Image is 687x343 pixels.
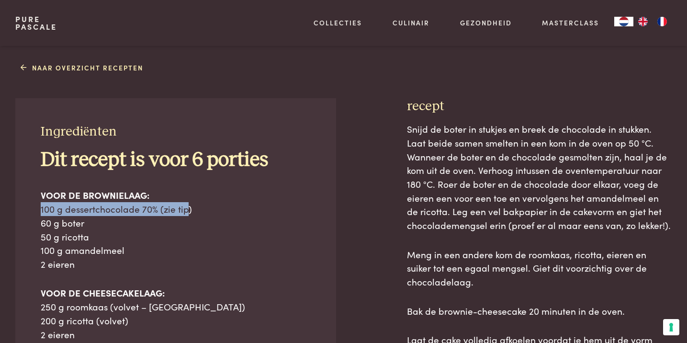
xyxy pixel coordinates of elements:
b: Dit recept is voor 6 porties [41,150,268,170]
a: PurePascale [15,15,57,31]
span: Meng in een andere kom de roomkaas, ricotta, eieren en suiker tot een egaal mengsel. Giet dit voo... [407,248,647,288]
ul: Language list [633,17,672,26]
span: 200 g ricotta (volvet) [41,314,128,327]
span: Ingrediënten [41,125,117,138]
span: Bak de brownie-cheesecake 20 minuten in de oven. [407,304,625,317]
h3: recept [407,98,672,115]
button: Uw voorkeuren voor toestemming voor trackingtechnologieën [663,319,679,335]
span: 100 g amandelmeel [41,243,124,256]
span: 2 eieren [41,257,75,270]
b: VOOR DE BROWNIELAAG: [41,188,149,201]
a: Naar overzicht recepten [21,63,144,73]
a: FR [653,17,672,26]
span: 250 g roomkaas (volvet – [GEOGRAPHIC_DATA]) [41,300,245,313]
span: 2 eieren [41,328,75,341]
span: 50 g ricotta [41,230,89,243]
a: Culinair [393,18,429,28]
a: Collecties [314,18,362,28]
span: Snijd de boter in stukjes en breek de chocolade in stukken. Laat beide samen smelten in een kom i... [407,122,671,231]
a: Gezondheid [460,18,512,28]
a: EN [633,17,653,26]
a: Masterclass [542,18,599,28]
b: VOOR DE CHEESECAKELAAG: [41,286,165,299]
span: 60 g boter [41,216,84,229]
div: Language [614,17,633,26]
aside: Language selected: Nederlands [614,17,672,26]
a: NL [614,17,633,26]
span: 100 g dessertchocolade 70% (zie tip) [41,202,192,215]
